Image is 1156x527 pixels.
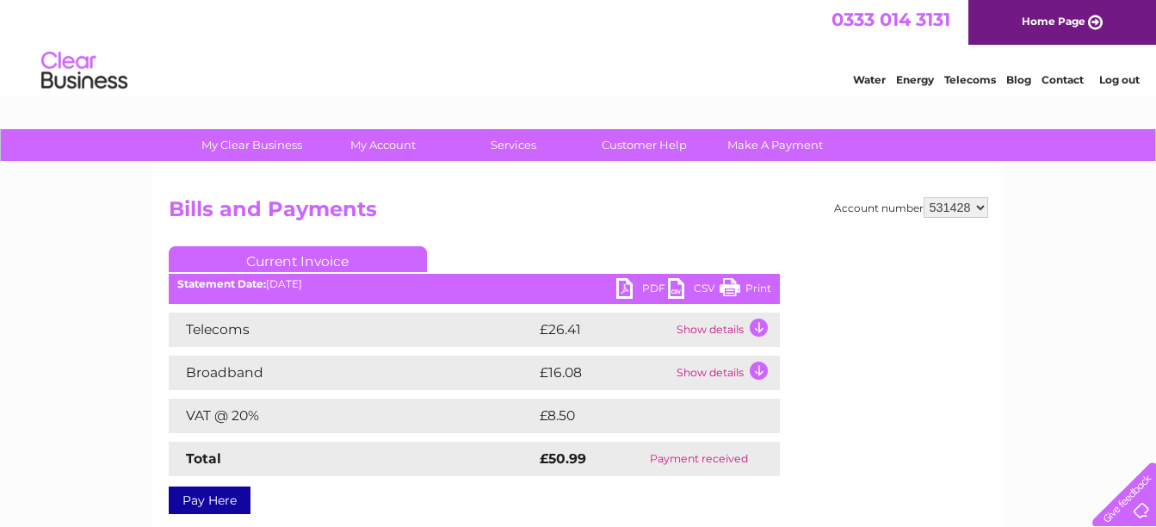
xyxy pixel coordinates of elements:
[169,246,427,272] a: Current Invoice
[40,45,128,97] img: logo.png
[540,450,586,467] strong: £50.99
[896,73,934,86] a: Energy
[1042,73,1084,86] a: Contact
[177,277,266,290] b: Statement Date:
[944,73,996,86] a: Telecoms
[172,9,986,84] div: Clear Business is a trading name of Verastar Limited (registered in [GEOGRAPHIC_DATA] No. 3667643...
[535,399,739,433] td: £8.50
[672,356,780,390] td: Show details
[169,278,780,290] div: [DATE]
[1099,73,1140,86] a: Log out
[573,129,715,161] a: Customer Help
[853,73,886,86] a: Water
[312,129,454,161] a: My Account
[616,278,668,303] a: PDF
[186,450,221,467] strong: Total
[831,9,950,30] a: 0333 014 3131
[535,313,672,347] td: £26.41
[169,356,535,390] td: Broadband
[169,197,988,230] h2: Bills and Payments
[169,399,535,433] td: VAT @ 20%
[442,129,584,161] a: Services
[672,313,780,347] td: Show details
[834,197,988,218] div: Account number
[169,487,250,514] a: Pay Here
[535,356,672,390] td: £16.08
[618,442,779,476] td: Payment received
[720,278,771,303] a: Print
[169,313,535,347] td: Telecoms
[1006,73,1031,86] a: Blog
[668,278,720,303] a: CSV
[181,129,323,161] a: My Clear Business
[704,129,846,161] a: Make A Payment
